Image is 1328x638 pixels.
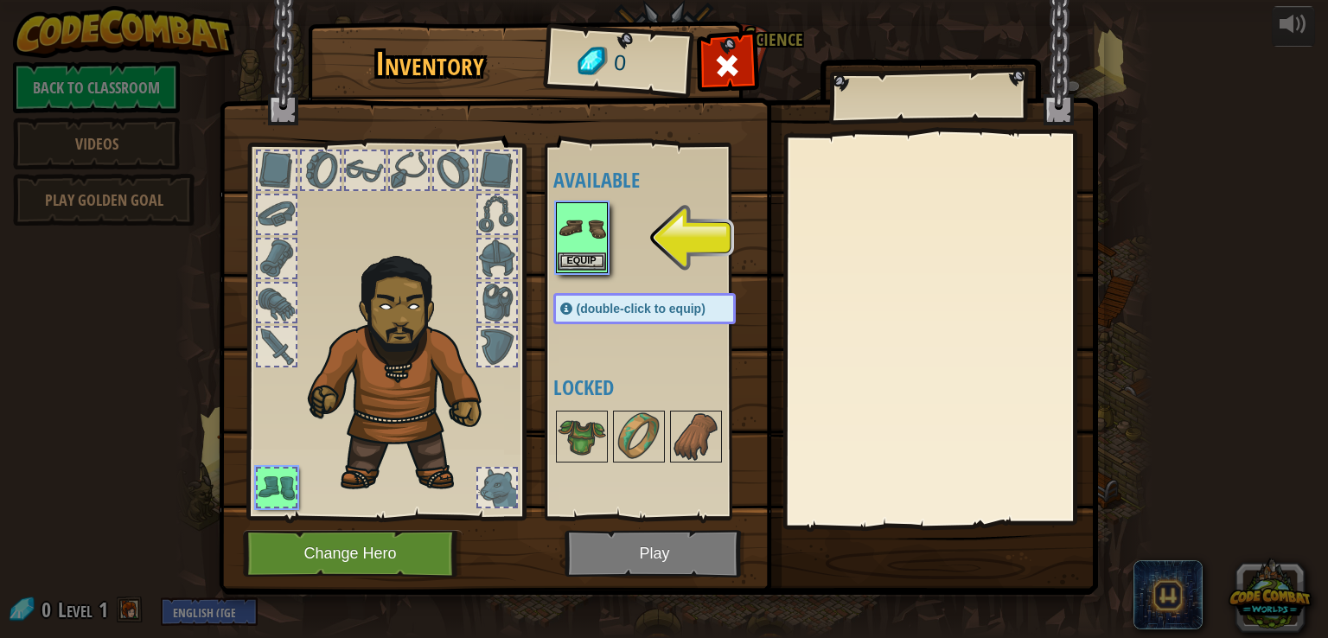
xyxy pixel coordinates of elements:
[612,48,627,80] span: 0
[558,252,606,271] button: Equip
[299,243,511,494] img: duelist_hair.png
[320,46,540,82] h1: Inventory
[558,412,606,461] img: portrait.png
[553,376,770,399] h4: Locked
[615,412,663,461] img: portrait.png
[577,302,705,316] span: (double-click to equip)
[553,169,770,191] h4: Available
[558,204,606,252] img: portrait.png
[672,412,720,461] img: portrait.png
[243,530,463,577] button: Change Hero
